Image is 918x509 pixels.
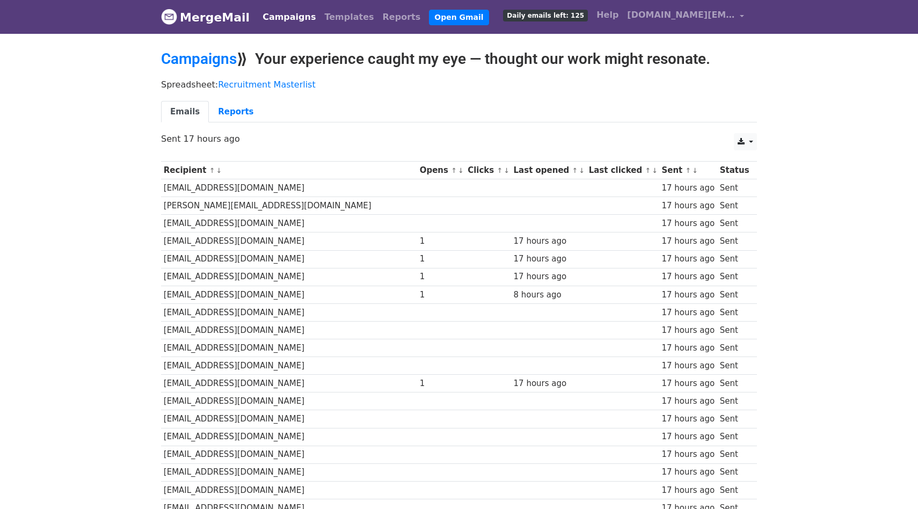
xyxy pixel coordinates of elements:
[652,166,658,174] a: ↓
[161,339,417,357] td: [EMAIL_ADDRESS][DOMAIN_NAME]
[161,286,417,303] td: [EMAIL_ADDRESS][DOMAIN_NAME]
[717,215,752,232] td: Sent
[514,377,584,390] div: 17 hours ago
[661,235,715,248] div: 17 hours ago
[586,162,659,179] th: Last clicked
[661,342,715,354] div: 17 hours ago
[514,289,584,301] div: 8 hours ago
[161,6,250,28] a: MergeMail
[661,182,715,194] div: 17 hours ago
[592,4,623,26] a: Help
[216,166,222,174] a: ↓
[161,463,417,481] td: [EMAIL_ADDRESS][DOMAIN_NAME]
[161,428,417,446] td: [EMAIL_ADDRESS][DOMAIN_NAME]
[209,166,215,174] a: ↑
[661,431,715,443] div: 17 hours ago
[161,481,417,499] td: [EMAIL_ADDRESS][DOMAIN_NAME]
[161,50,237,68] a: Campaigns
[161,79,757,90] p: Spreadsheet:
[161,303,417,321] td: [EMAIL_ADDRESS][DOMAIN_NAME]
[661,307,715,319] div: 17 hours ago
[514,253,584,265] div: 17 hours ago
[420,235,463,248] div: 1
[717,303,752,321] td: Sent
[717,250,752,268] td: Sent
[645,166,651,174] a: ↑
[258,6,320,28] a: Campaigns
[717,428,752,446] td: Sent
[717,232,752,250] td: Sent
[661,484,715,497] div: 17 hours ago
[497,166,503,174] a: ↑
[451,166,457,174] a: ↑
[661,377,715,390] div: 17 hours ago
[161,179,417,197] td: [EMAIL_ADDRESS][DOMAIN_NAME]
[161,446,417,463] td: [EMAIL_ADDRESS][DOMAIN_NAME]
[717,321,752,339] td: Sent
[717,162,752,179] th: Status
[717,463,752,481] td: Sent
[161,50,757,68] h2: ⟫ Your experience caught my eye — thought our work might resonate.
[661,448,715,461] div: 17 hours ago
[161,232,417,250] td: [EMAIL_ADDRESS][DOMAIN_NAME]
[420,271,463,283] div: 1
[417,162,465,179] th: Opens
[378,6,425,28] a: Reports
[161,133,757,144] p: Sent 17 hours ago
[623,4,748,30] a: [DOMAIN_NAME][EMAIL_ADDRESS][DOMAIN_NAME]
[717,197,752,215] td: Sent
[161,321,417,339] td: [EMAIL_ADDRESS][DOMAIN_NAME]
[161,215,417,232] td: [EMAIL_ADDRESS][DOMAIN_NAME]
[692,166,698,174] a: ↓
[161,101,209,123] a: Emails
[161,410,417,428] td: [EMAIL_ADDRESS][DOMAIN_NAME]
[161,197,417,215] td: [PERSON_NAME][EMAIL_ADDRESS][DOMAIN_NAME]
[717,446,752,463] td: Sent
[661,360,715,372] div: 17 hours ago
[717,179,752,197] td: Sent
[661,289,715,301] div: 17 hours ago
[458,166,464,174] a: ↓
[661,253,715,265] div: 17 hours ago
[161,9,177,25] img: MergeMail logo
[514,235,584,248] div: 17 hours ago
[209,101,263,123] a: Reports
[499,4,592,26] a: Daily emails left: 125
[320,6,378,28] a: Templates
[661,200,715,212] div: 17 hours ago
[717,357,752,375] td: Sent
[161,392,417,410] td: [EMAIL_ADDRESS][DOMAIN_NAME]
[717,392,752,410] td: Sent
[465,162,511,179] th: Clicks
[161,375,417,392] td: [EMAIL_ADDRESS][DOMAIN_NAME]
[717,286,752,303] td: Sent
[503,10,588,21] span: Daily emails left: 125
[661,324,715,337] div: 17 hours ago
[504,166,509,174] a: ↓
[420,253,463,265] div: 1
[717,481,752,499] td: Sent
[661,395,715,408] div: 17 hours ago
[717,410,752,428] td: Sent
[717,375,752,392] td: Sent
[661,271,715,283] div: 17 hours ago
[420,289,463,301] div: 1
[161,162,417,179] th: Recipient
[514,271,584,283] div: 17 hours ago
[661,413,715,425] div: 17 hours ago
[161,250,417,268] td: [EMAIL_ADDRESS][DOMAIN_NAME]
[218,79,316,90] a: Recruitment Masterlist
[659,162,717,179] th: Sent
[717,268,752,286] td: Sent
[627,9,734,21] span: [DOMAIN_NAME][EMAIL_ADDRESS][DOMAIN_NAME]
[511,162,586,179] th: Last opened
[661,217,715,230] div: 17 hours ago
[579,166,585,174] a: ↓
[572,166,578,174] a: ↑
[686,166,691,174] a: ↑
[161,268,417,286] td: [EMAIL_ADDRESS][DOMAIN_NAME]
[661,466,715,478] div: 17 hours ago
[717,339,752,357] td: Sent
[420,377,463,390] div: 1
[161,357,417,375] td: [EMAIL_ADDRESS][DOMAIN_NAME]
